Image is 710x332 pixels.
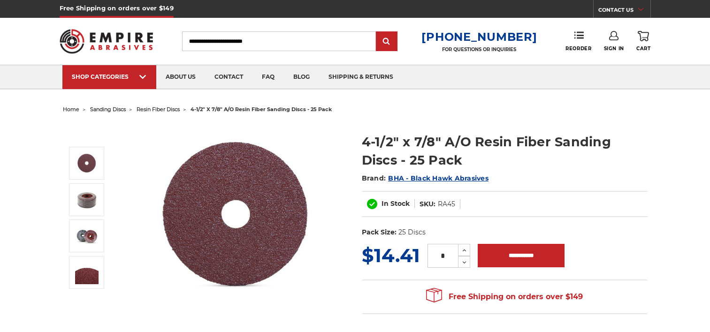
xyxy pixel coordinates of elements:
[421,30,537,44] a: [PHONE_NUMBER]
[377,32,396,51] input: Submit
[420,199,435,209] dt: SKU:
[75,151,99,175] img: 4.5 inch resin fiber disc
[636,31,650,52] a: Cart
[362,244,420,267] span: $14.41
[75,188,99,211] img: 4-1/2" x 7/8" A/O Resin Fiber Sanding Discs - 25 Pack
[598,5,650,18] a: CONTACT US
[60,23,153,60] img: Empire Abrasives
[398,227,426,237] dd: 25 Discs
[75,224,99,248] img: 4-1/2" x 7/8" A/O Resin Fiber Sanding Discs - 25 Pack
[362,133,648,169] h1: 4-1/2" x 7/8" A/O Resin Fiber Sanding Discs - 25 Pack
[388,174,489,182] a: BHA - Black Hawk Abrasives
[90,106,126,113] a: sanding discs
[604,45,624,52] span: Sign In
[63,106,79,113] a: home
[205,65,252,89] a: contact
[426,287,583,306] span: Free Shipping on orders over $149
[565,45,591,52] span: Reorder
[565,31,591,51] a: Reorder
[362,227,397,237] dt: Pack Size:
[252,65,284,89] a: faq
[362,174,386,182] span: Brand:
[143,123,331,308] img: 4.5 inch resin fiber disc
[421,46,537,53] p: FOR QUESTIONS OR INQUIRIES
[72,73,147,80] div: SHOP CATEGORIES
[382,199,410,208] span: In Stock
[156,65,205,89] a: about us
[438,199,455,209] dd: RA45
[137,106,180,113] a: resin fiber discs
[636,45,650,52] span: Cart
[319,65,403,89] a: shipping & returns
[284,65,319,89] a: blog
[191,106,332,113] span: 4-1/2" x 7/8" a/o resin fiber sanding discs - 25 pack
[75,261,99,284] img: 4-1/2" x 7/8" A/O Resin Fiber Sanding Discs - 25 Pack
